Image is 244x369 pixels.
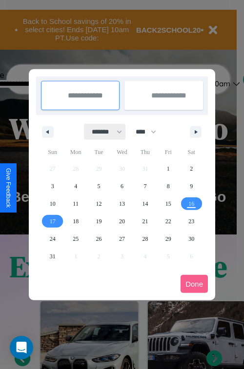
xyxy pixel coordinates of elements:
[157,160,180,177] button: 1
[119,195,125,213] span: 13
[50,195,56,213] span: 10
[64,177,87,195] button: 4
[181,275,208,293] button: Done
[96,230,102,248] span: 26
[73,195,79,213] span: 11
[41,230,64,248] button: 24
[134,213,157,230] button: 21
[121,177,123,195] span: 6
[41,213,64,230] button: 17
[157,213,180,230] button: 22
[134,230,157,248] button: 28
[64,213,87,230] button: 18
[41,195,64,213] button: 10
[5,168,12,208] div: Give Feedback
[110,230,133,248] button: 27
[180,177,203,195] button: 9
[50,230,56,248] span: 24
[87,195,110,213] button: 12
[87,230,110,248] button: 26
[157,195,180,213] button: 15
[188,230,194,248] span: 30
[180,144,203,160] span: Sat
[157,144,180,160] span: Fri
[51,177,54,195] span: 3
[64,144,87,160] span: Mon
[188,195,194,213] span: 16
[119,213,125,230] span: 20
[64,230,87,248] button: 25
[157,230,180,248] button: 29
[134,177,157,195] button: 7
[180,213,203,230] button: 23
[190,160,193,177] span: 2
[96,213,102,230] span: 19
[142,230,148,248] span: 28
[50,248,56,265] span: 31
[180,195,203,213] button: 16
[96,195,102,213] span: 12
[165,230,171,248] span: 29
[87,144,110,160] span: Tue
[110,177,133,195] button: 6
[142,195,148,213] span: 14
[87,213,110,230] button: 19
[87,177,110,195] button: 5
[119,230,125,248] span: 27
[73,213,79,230] span: 18
[142,213,148,230] span: 21
[180,160,203,177] button: 2
[190,177,193,195] span: 9
[98,177,101,195] span: 5
[41,144,64,160] span: Sun
[50,213,56,230] span: 17
[157,177,180,195] button: 8
[64,195,87,213] button: 11
[134,144,157,160] span: Thu
[73,230,79,248] span: 25
[110,195,133,213] button: 13
[134,195,157,213] button: 14
[41,248,64,265] button: 31
[167,160,170,177] span: 1
[10,336,33,359] div: Open Intercom Messenger
[110,144,133,160] span: Wed
[41,177,64,195] button: 3
[143,177,146,195] span: 7
[188,213,194,230] span: 23
[74,177,77,195] span: 4
[167,177,170,195] span: 8
[180,230,203,248] button: 30
[165,195,171,213] span: 15
[165,213,171,230] span: 22
[110,213,133,230] button: 20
